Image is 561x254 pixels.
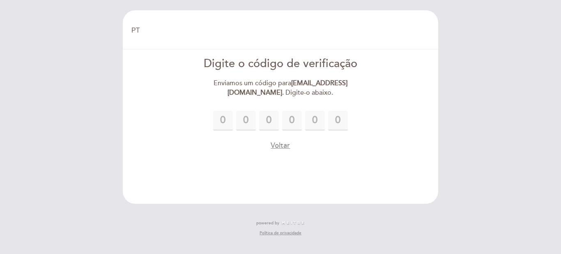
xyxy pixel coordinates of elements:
input: 0 [282,111,302,130]
input: 0 [328,111,348,130]
input: 0 [236,111,256,130]
div: Digite o código de verificação [186,56,375,72]
a: Política de privacidade [260,230,301,236]
input: 0 [259,111,279,130]
span: powered by [256,220,279,226]
input: 0 [305,111,325,130]
strong: [EMAIL_ADDRESS][DOMAIN_NAME] [228,79,347,97]
a: powered by [256,220,305,226]
img: MEITRE [281,221,305,225]
div: Enviamos um código para . Digite-o abaixo. [186,79,375,98]
button: Voltar [271,140,290,151]
input: 0 [213,111,233,130]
